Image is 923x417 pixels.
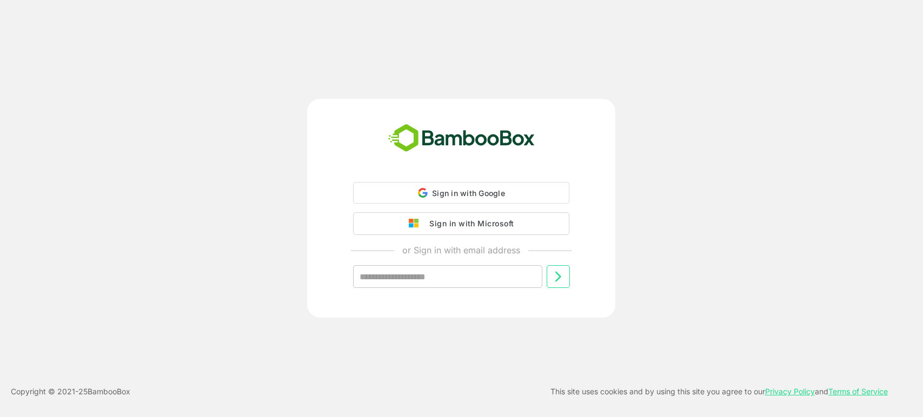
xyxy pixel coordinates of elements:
[409,219,424,228] img: google
[765,387,815,396] a: Privacy Policy
[353,182,569,204] div: Sign in with Google
[353,212,569,235] button: Sign in with Microsoft
[382,120,541,156] img: bamboobox
[432,189,505,198] span: Sign in with Google
[402,244,520,257] p: or Sign in with email address
[550,385,888,398] p: This site uses cookies and by using this site you agree to our and
[424,217,514,231] div: Sign in with Microsoft
[828,387,888,396] a: Terms of Service
[11,385,130,398] p: Copyright © 2021- 25 BambooBox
